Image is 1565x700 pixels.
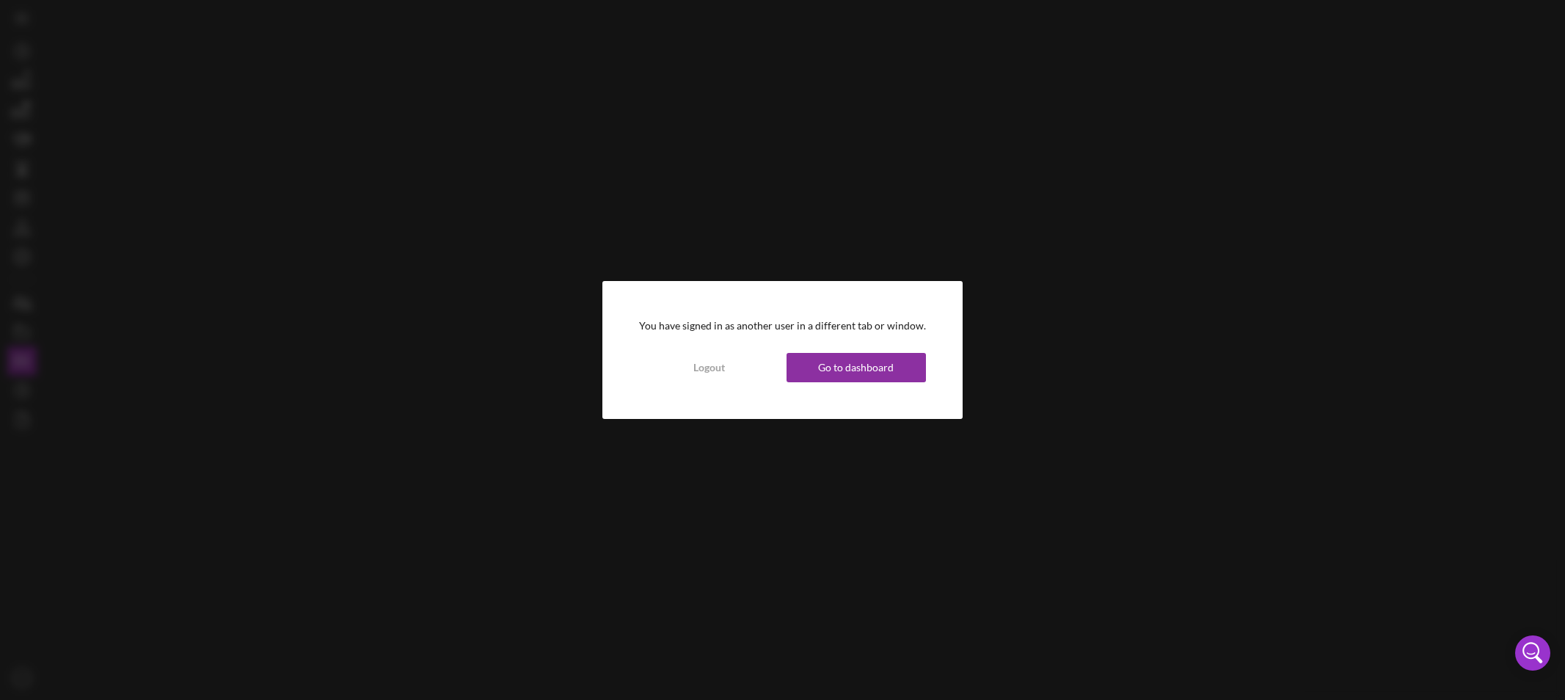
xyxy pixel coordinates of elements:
[1515,635,1550,671] div: Open Intercom Messenger
[639,353,779,382] button: Logout
[787,353,927,382] button: Go to dashboard
[818,353,894,382] div: Go to dashboard
[693,353,725,382] div: Logout
[639,318,926,334] p: You have signed in as another user in a different tab or window.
